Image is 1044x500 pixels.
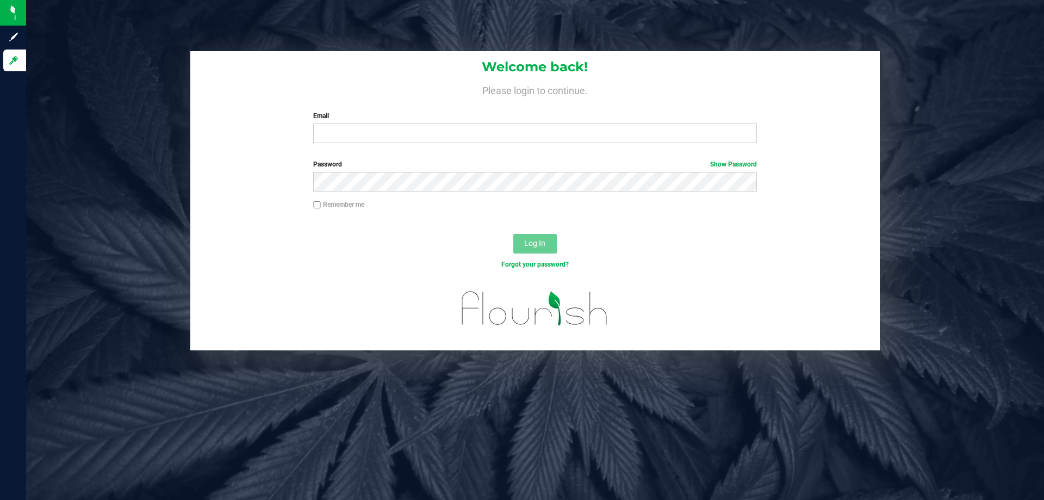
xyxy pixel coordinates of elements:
[313,161,342,168] span: Password
[8,32,19,42] inline-svg: Sign up
[449,281,621,336] img: flourish_logo.svg
[313,111,756,121] label: Email
[313,200,364,209] label: Remember me
[313,201,321,209] input: Remember me
[190,60,880,74] h1: Welcome back!
[513,234,557,254] button: Log In
[190,83,880,96] h4: Please login to continue.
[710,161,757,168] a: Show Password
[501,261,569,268] a: Forgot your password?
[524,239,545,248] span: Log In
[8,55,19,66] inline-svg: Log in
